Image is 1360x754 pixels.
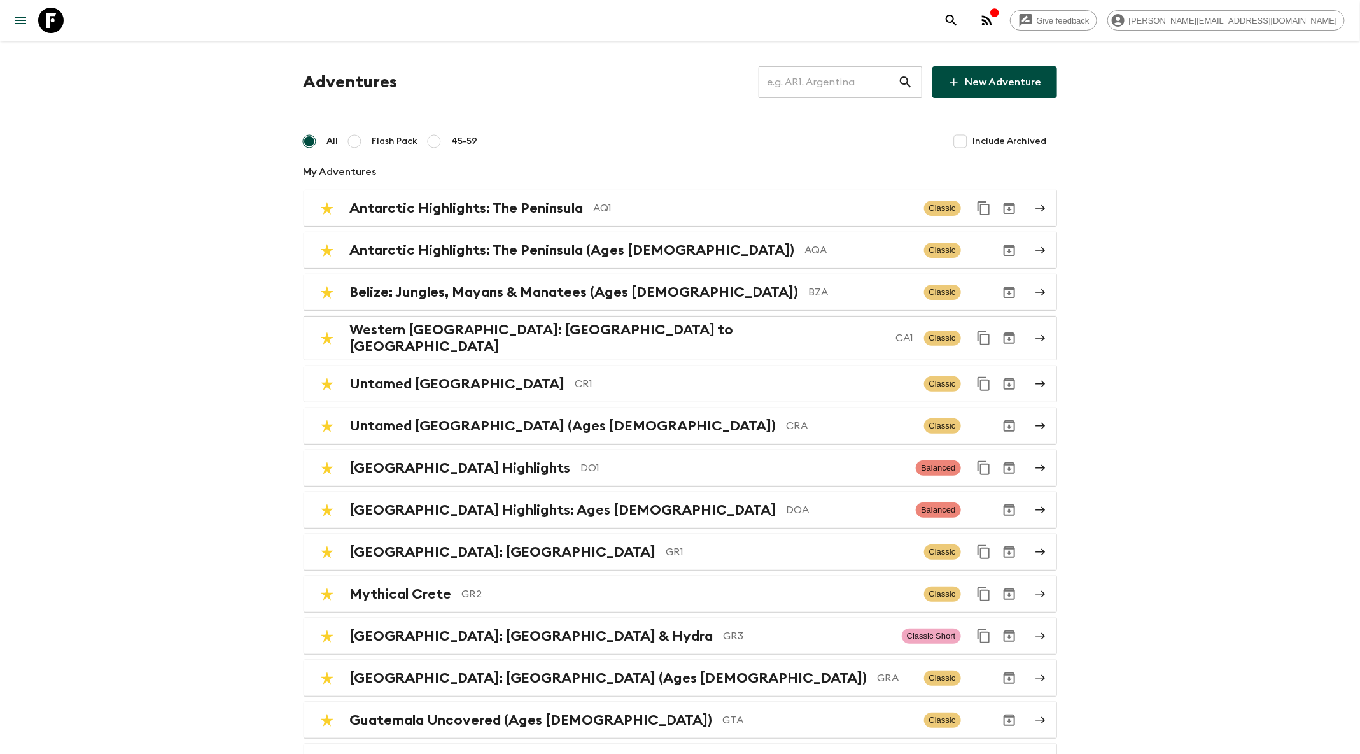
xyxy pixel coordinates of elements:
span: Flash Pack [372,135,418,148]
a: Give feedback [1010,10,1097,31]
h2: Guatemala Uncovered (Ages [DEMOGRAPHIC_DATA]) [350,712,713,729]
button: menu [8,8,33,33]
a: Antarctic Highlights: The Peninsula (Ages [DEMOGRAPHIC_DATA])AQAClassicArchive [304,232,1057,269]
span: Balanced [916,460,960,476]
span: Classic [924,713,961,728]
span: Classic [924,418,961,434]
a: [GEOGRAPHIC_DATA] HighlightsDO1BalancedDuplicate for 45-59Archive [304,450,1057,487]
span: All [327,135,339,148]
button: Duplicate for 45-59 [971,581,997,607]
button: Archive [997,325,1022,351]
p: GRA [878,671,914,686]
button: Duplicate for 45-59 [971,196,997,221]
a: [GEOGRAPHIC_DATA]: [GEOGRAPHIC_DATA]GR1ClassicDuplicate for 45-59Archive [304,534,1057,571]
a: [GEOGRAPHIC_DATA] Highlights: Ages [DEMOGRAPHIC_DATA]DOABalancedArchive [304,492,1057,529]
span: 45-59 [452,135,478,148]
div: [PERSON_NAME][EMAIL_ADDRESS][DOMAIN_NAME] [1107,10,1345,31]
h2: [GEOGRAPHIC_DATA]: [GEOGRAPHIC_DATA] [350,544,656,560]
a: Untamed [GEOGRAPHIC_DATA]CR1ClassicDuplicate for 45-59Archive [304,366,1057,402]
span: Classic [924,671,961,686]
p: DOA [787,502,906,518]
button: search adventures [939,8,964,33]
button: Archive [997,665,1022,691]
h2: Untamed [GEOGRAPHIC_DATA] (Ages [DEMOGRAPHIC_DATA]) [350,418,776,434]
button: Duplicate for 45-59 [971,539,997,565]
h2: Western [GEOGRAPHIC_DATA]: [GEOGRAPHIC_DATA] to [GEOGRAPHIC_DATA] [350,322,886,355]
span: [PERSON_NAME][EMAIL_ADDRESS][DOMAIN_NAME] [1122,16,1344,25]
h2: Mythical Crete [350,586,452,602]
button: Duplicate for 45-59 [971,623,997,649]
span: Classic [924,243,961,258]
span: Classic [924,201,961,216]
a: Western [GEOGRAPHIC_DATA]: [GEOGRAPHIC_DATA] to [GEOGRAPHIC_DATA]CA1ClassicDuplicate for 45-59Arc... [304,316,1057,360]
h2: Belize: Jungles, Mayans & Manatees (Ages [DEMOGRAPHIC_DATA]) [350,284,799,301]
button: Archive [997,539,1022,565]
a: Belize: Jungles, Mayans & Manatees (Ages [DEMOGRAPHIC_DATA])BZAClassicArchive [304,274,1057,311]
span: Classic [924,376,961,392]
h2: Untamed [GEOGRAPHIC_DATA] [350,376,565,392]
p: AQ1 [594,201,914,216]
a: [GEOGRAPHIC_DATA]: [GEOGRAPHIC_DATA] & HydraGR3Classic ShortDuplicate for 45-59Archive [304,618,1057,655]
p: GTA [723,713,914,728]
p: AQA [805,243,914,258]
button: Archive [997,455,1022,481]
button: Archive [997,280,1022,305]
span: Classic [924,544,961,560]
button: Archive [997,708,1022,733]
button: Archive [997,238,1022,263]
button: Archive [997,371,1022,397]
h2: Antarctic Highlights: The Peninsula [350,200,584,217]
span: Classic [924,587,961,602]
p: CA1 [896,331,914,346]
p: GR1 [666,544,914,560]
p: CR1 [575,376,914,392]
span: Classic [924,331,961,346]
button: Archive [997,413,1022,439]
a: New Adventure [932,66,1057,98]
button: Archive [997,581,1022,607]
button: Duplicate for 45-59 [971,455,997,481]
button: Duplicate for 45-59 [971,371,997,397]
p: BZA [809,285,914,300]
span: Include Archived [973,135,1047,148]
button: Archive [997,196,1022,221]
button: Archive [997,497,1022,523]
a: Guatemala Uncovered (Ages [DEMOGRAPHIC_DATA])GTAClassicArchive [304,702,1057,739]
p: CRA [787,418,914,434]
p: GR2 [462,587,914,602]
input: e.g. AR1, Argentina [759,64,898,100]
span: Give feedback [1030,16,1097,25]
p: DO1 [581,460,906,476]
a: Mythical CreteGR2ClassicDuplicate for 45-59Archive [304,576,1057,613]
h1: Adventures [304,69,398,95]
p: My Adventures [304,164,1057,180]
h2: Antarctic Highlights: The Peninsula (Ages [DEMOGRAPHIC_DATA]) [350,242,795,259]
a: Antarctic Highlights: The PeninsulaAQ1ClassicDuplicate for 45-59Archive [304,190,1057,227]
span: Classic Short [902,629,961,644]
span: Balanced [916,502,960,518]
p: GR3 [724,629,892,644]
h2: [GEOGRAPHIC_DATA]: [GEOGRAPHIC_DATA] & Hydra [350,628,713,644]
h2: [GEOGRAPHIC_DATA] Highlights: Ages [DEMOGRAPHIC_DATA] [350,502,776,518]
button: Duplicate for 45-59 [971,325,997,351]
h2: [GEOGRAPHIC_DATA] Highlights [350,460,571,476]
h2: [GEOGRAPHIC_DATA]: [GEOGRAPHIC_DATA] (Ages [DEMOGRAPHIC_DATA]) [350,670,867,686]
span: Classic [924,285,961,300]
button: Archive [997,623,1022,649]
a: Untamed [GEOGRAPHIC_DATA] (Ages [DEMOGRAPHIC_DATA])CRAClassicArchive [304,408,1057,445]
a: [GEOGRAPHIC_DATA]: [GEOGRAPHIC_DATA] (Ages [DEMOGRAPHIC_DATA])GRAClassicArchive [304,660,1057,697]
